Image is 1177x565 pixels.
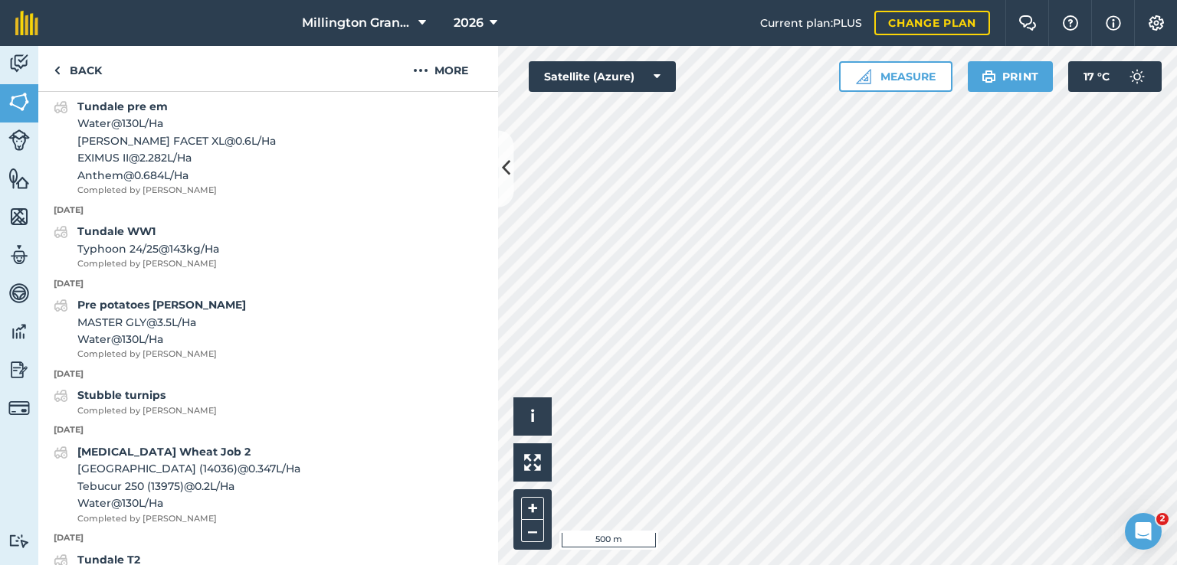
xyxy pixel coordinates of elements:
[1106,14,1121,32] img: svg+xml;base64,PHN2ZyB4bWxucz0iaHR0cDovL3d3dy53My5vcmcvMjAwMC9zdmciIHdpZHRoPSIxNyIgaGVpZ2h0PSIxNy...
[77,184,276,198] span: Completed by [PERSON_NAME]
[8,205,30,228] img: svg+xml;base64,PHN2ZyB4bWxucz0iaHR0cDovL3d3dy53My5vcmcvMjAwMC9zdmciIHdpZHRoPSI1NiIgaGVpZ2h0PSI2MC...
[38,277,498,291] p: [DATE]
[54,98,276,198] a: Tundale pre emWater@130L/Ha[PERSON_NAME] FACET XL@0.6L/HaEXIMUS II@2.282L/HaAnthem@0.684L/HaCompl...
[54,223,68,241] img: svg+xml;base64,PD94bWwgdmVyc2lvbj0iMS4wIiBlbmNvZGluZz0idXRmLTgiPz4KPCEtLSBHZW5lcmF0b3I6IEFkb2JlIE...
[77,404,217,418] span: Completed by [PERSON_NAME]
[1125,513,1162,550] iframe: Intercom live chat
[530,407,535,426] span: i
[77,495,300,511] span: Water @ 130 L / Ha
[77,257,219,271] span: Completed by [PERSON_NAME]
[38,204,498,217] p: [DATE]
[383,46,498,91] button: More
[454,14,484,32] span: 2026
[8,282,30,305] img: svg+xml;base64,PD94bWwgdmVyc2lvbj0iMS4wIiBlbmNvZGluZz0idXRmLTgiPz4KPCEtLSBHZW5lcmF0b3I6IEFkb2JlIE...
[54,443,68,462] img: svg+xml;base64,PD94bWwgdmVyc2lvbj0iMS4wIiBlbmNvZGluZz0idXRmLTgiPz4KPCEtLSBHZW5lcmF0b3I6IEFkb2JlIE...
[521,520,544,542] button: –
[302,14,412,32] span: Millington Grange
[856,69,871,84] img: Ruler icon
[982,67,996,86] img: svg+xml;base64,PHN2ZyB4bWxucz0iaHR0cDovL3d3dy53My5vcmcvMjAwMC9zdmciIHdpZHRoPSIxOSIgaGVpZ2h0PSIyNC...
[38,423,498,437] p: [DATE]
[8,534,30,548] img: svg+xml;base64,PD94bWwgdmVyc2lvbj0iMS4wIiBlbmNvZGluZz0idXRmLTgiPz4KPCEtLSBHZW5lcmF0b3I6IEFkb2JlIE...
[8,397,30,419] img: svg+xml;base64,PD94bWwgdmVyc2lvbj0iMS4wIiBlbmNvZGluZz0idXRmLTgiPz4KPCEtLSBHZW5lcmF0b3I6IEFkb2JlIE...
[839,61,952,92] button: Measure
[54,296,68,315] img: svg+xml;base64,PD94bWwgdmVyc2lvbj0iMS4wIiBlbmNvZGluZz0idXRmLTgiPz4KPCEtLSBHZW5lcmF0b3I6IEFkb2JlIE...
[968,61,1054,92] button: Print
[77,388,166,402] strong: Stubble turnips
[77,478,300,495] span: Tebucur 250 (13975) @ 0.2 L / Ha
[54,387,68,405] img: svg+xml;base64,PD94bWwgdmVyc2lvbj0iMS4wIiBlbmNvZGluZz0idXRmLTgiPz4KPCEtLSBHZW5lcmF0b3I6IEFkb2JlIE...
[54,223,219,270] a: Tundale WW1Typhoon 24/25@143kg/HaCompleted by [PERSON_NAME]
[77,445,251,459] strong: [MEDICAL_DATA] Wheat Job 2
[8,167,30,190] img: svg+xml;base64,PHN2ZyB4bWxucz0iaHR0cDovL3d3dy53My5vcmcvMjAwMC9zdmciIHdpZHRoPSI1NiIgaGVpZ2h0PSI2MC...
[413,61,428,80] img: svg+xml;base64,PHN2ZyB4bWxucz0iaHR0cDovL3d3dy53My5vcmcvMjAwMC9zdmciIHdpZHRoPSIyMCIgaGVpZ2h0PSIyNC...
[54,387,217,417] a: Stubble turnipsCompleted by [PERSON_NAME]
[77,298,246,312] strong: Pre potatoes [PERSON_NAME]
[77,512,300,526] span: Completed by [PERSON_NAME]
[8,129,30,151] img: svg+xml;base64,PD94bWwgdmVyc2lvbj0iMS4wIiBlbmNvZGluZz0idXRmLTgiPz4KPCEtLSBHZW5lcmF0b3I6IEFkb2JlIE...
[521,497,544,520] button: +
[15,11,38,35] img: fieldmargin Logo
[77,348,246,361] span: Completed by [PERSON_NAME]
[8,90,30,113] img: svg+xml;base64,PHN2ZyB4bWxucz0iaHR0cDovL3d3dy53My5vcmcvMjAwMC9zdmciIHdpZHRoPSI1NiIgaGVpZ2h0PSI2MC...
[8,52,30,75] img: svg+xml;base64,PD94bWwgdmVyc2lvbj0iMS4wIiBlbmNvZGluZz0idXRmLTgiPz4KPCEtLSBHZW5lcmF0b3I6IEFkb2JlIE...
[77,240,219,257] span: Typhoon 24/25 @ 143 kg / Ha
[54,443,300,525] a: [MEDICAL_DATA] Wheat Job 2[GEOGRAPHIC_DATA] (14036)@0.347L/HaTebucur 250 (13975)@0.2L/HaWater@130...
[77,149,276,166] span: EXIMUS II @ 2.282 L / Ha
[38,367,498,381] p: [DATE]
[38,531,498,545] p: [DATE]
[760,15,862,31] span: Current plan : PLUS
[77,100,168,113] strong: Tundale pre em
[1147,15,1166,31] img: A cog icon
[77,132,276,149] span: [PERSON_NAME] FACET XL @ 0.6 L / Ha
[77,460,300,477] span: [GEOGRAPHIC_DATA] (14036) @ 0.347 L / Ha
[54,296,246,361] a: Pre potatoes [PERSON_NAME]MASTER GLY@3.5L/HaWater@130L/HaCompleted by [PERSON_NAME]
[54,98,68,116] img: svg+xml;base64,PD94bWwgdmVyc2lvbj0iMS4wIiBlbmNvZGluZz0idXRmLTgiPz4KPCEtLSBHZW5lcmF0b3I6IEFkb2JlIE...
[1122,61,1152,92] img: svg+xml;base64,PD94bWwgdmVyc2lvbj0iMS4wIiBlbmNvZGluZz0idXRmLTgiPz4KPCEtLSBHZW5lcmF0b3I6IEFkb2JlIE...
[524,454,541,471] img: Four arrows, one pointing top left, one top right, one bottom right and the last bottom left
[77,331,246,348] span: Water @ 130 L / Ha
[529,61,676,92] button: Satellite (Azure)
[8,320,30,343] img: svg+xml;base64,PD94bWwgdmVyc2lvbj0iMS4wIiBlbmNvZGluZz0idXRmLTgiPz4KPCEtLSBHZW5lcmF0b3I6IEFkb2JlIE...
[1061,15,1080,31] img: A question mark icon
[8,358,30,381] img: svg+xml;base64,PD94bWwgdmVyc2lvbj0iMS4wIiBlbmNvZGluZz0idXRmLTgiPz4KPCEtLSBHZW5lcmF0b3I6IEFkb2JlIE...
[8,243,30,266] img: svg+xml;base64,PD94bWwgdmVyc2lvbj0iMS4wIiBlbmNvZGluZz0idXRmLTgiPz4KPCEtLSBHZW5lcmF0b3I6IEFkb2JlIE...
[38,46,117,91] a: Back
[1084,61,1110,92] span: 17 ° C
[874,11,990,35] a: Change plan
[77,224,156,238] strong: Tundale WW1
[77,115,276,132] span: Water @ 130 L / Ha
[77,167,276,184] span: Anthem @ 0.684 L / Ha
[1018,15,1037,31] img: Two speech bubbles overlapping with the left bubble in the forefront
[1156,513,1169,525] span: 2
[54,61,61,80] img: svg+xml;base64,PHN2ZyB4bWxucz0iaHR0cDovL3d3dy53My5vcmcvMjAwMC9zdmciIHdpZHRoPSI5IiBoZWlnaHQ9IjI0Ii...
[513,397,552,436] button: i
[1068,61,1162,92] button: 17 °C
[77,314,246,331] span: MASTER GLY @ 3.5 L / Ha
